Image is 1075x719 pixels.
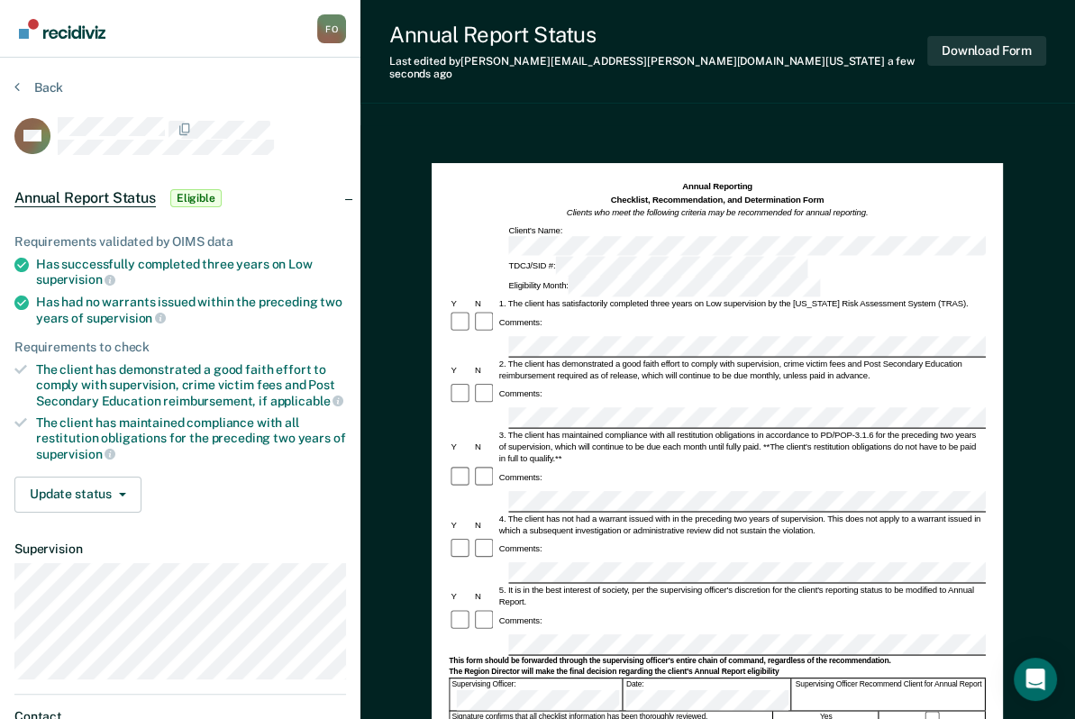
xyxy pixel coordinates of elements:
strong: Checklist, Recommendation, and Determination Form [611,194,824,204]
div: This form should be forwarded through the supervising officer's entire chain of command, regardle... [450,656,987,666]
div: Annual Report Status [389,22,927,48]
div: Supervising Officer Recommend Client for Annual Report [792,678,986,710]
div: Requirements validated by OIMS data [14,234,346,250]
span: supervision [36,447,115,461]
div: Eligibility Month: [507,277,823,296]
div: Comments: [497,471,544,483]
div: Y [450,363,474,375]
div: N [473,590,497,602]
div: N [473,441,497,452]
div: Has successfully completed three years on Low [36,257,346,287]
div: 2. The client has demonstrated a good faith effort to comply with supervision, crime victim fees ... [497,358,986,381]
img: Recidiviz [19,19,105,39]
button: Profile dropdown button [317,14,346,43]
button: Download Form [927,36,1046,66]
div: The client has demonstrated a good faith effort to comply with supervision, crime victim fees and... [36,362,346,408]
div: 3. The client has maintained compliance with all restitution obligations in accordance to PD/POP-... [497,429,986,463]
div: N [473,518,497,530]
span: applicable [270,394,343,408]
div: The Region Director will make the final decision regarding the client's Annual Report eligibility [450,667,987,677]
span: a few seconds ago [389,55,915,80]
div: Date: [624,678,791,710]
div: TDCJ/SID #: [507,257,810,277]
strong: Annual Reporting [682,181,752,191]
div: Comments: [497,543,544,555]
div: Y [450,590,474,602]
div: 4. The client has not had a warrant issued with in the preceding two years of supervision. This d... [497,513,986,536]
dt: Supervision [14,542,346,557]
div: 5. It is in the best interest of society, per the supervising officer's discretion for the client... [497,584,986,607]
div: Last edited by [PERSON_NAME][EMAIL_ADDRESS][PERSON_NAME][DOMAIN_NAME][US_STATE] [389,55,927,81]
div: Supervising Officer: [451,678,624,710]
div: Y [450,441,474,452]
div: N [473,297,497,309]
div: Comments: [497,316,544,328]
div: Comments: [497,614,544,626]
div: Y [450,518,474,530]
div: F O [317,14,346,43]
div: Y [450,297,474,309]
span: Eligible [170,189,222,207]
div: 1. The client has satisfactorily completed three years on Low supervision by the [US_STATE] Risk ... [497,297,986,309]
span: supervision [87,311,166,325]
div: Requirements to check [14,340,346,355]
div: Has had no warrants issued within the preceding two years of [36,295,346,325]
em: Clients who meet the following criteria may be recommended for annual reporting. [567,207,868,217]
span: supervision [36,272,115,287]
button: Update status [14,477,141,513]
div: The client has maintained compliance with all restitution obligations for the preceding two years of [36,415,346,461]
span: Annual Report Status [14,189,156,207]
div: Open Intercom Messenger [1014,658,1057,701]
div: Comments: [497,388,544,400]
button: Back [14,79,63,96]
div: N [473,363,497,375]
